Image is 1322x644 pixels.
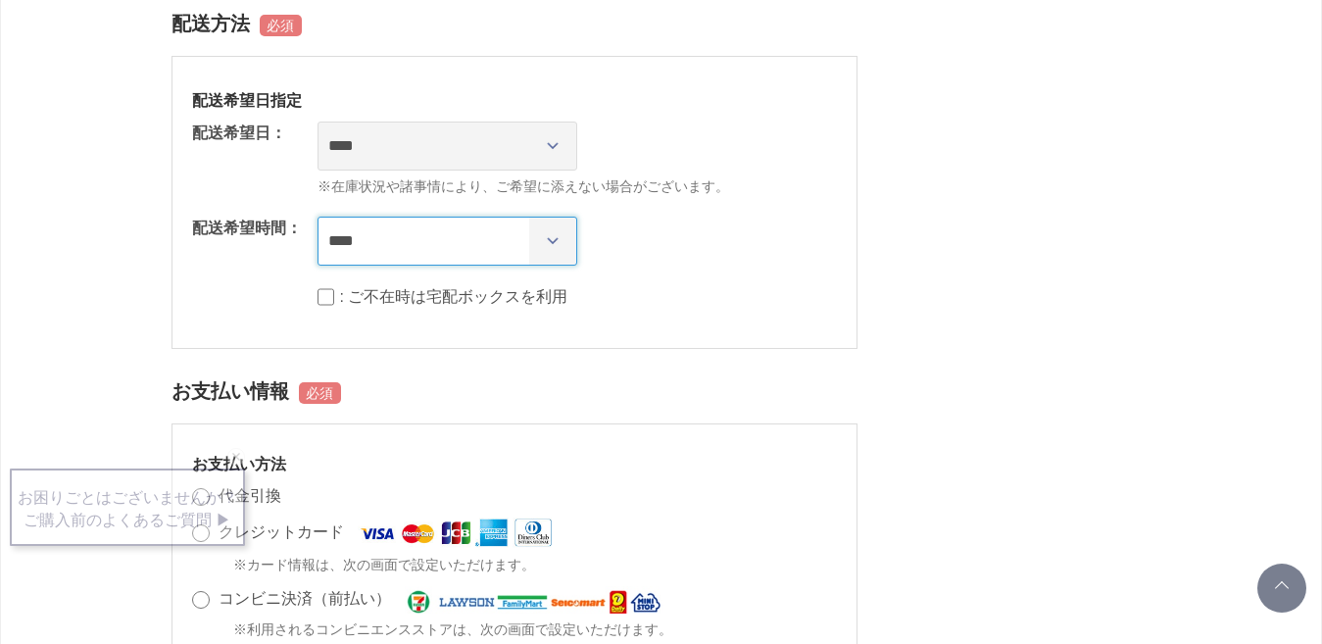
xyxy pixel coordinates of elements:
span: ※カード情報は、次の画面で設定いただけます。 [233,555,535,575]
img: コンビニ決済（前払い） [405,586,662,614]
label: : ご不在時は宅配ボックスを利用 [340,288,568,305]
h2: 配送方法 [171,1,857,47]
dt: 配送希望日： [192,122,286,145]
h3: 配送希望日指定 [192,90,837,111]
h2: お支払い情報 [171,369,857,415]
h3: お支払い方法 [192,454,837,474]
img: クレジットカード [358,518,551,548]
span: ※在庫状況や諸事情により、ご希望に添えない場合がございます。 [318,176,837,197]
span: ※利用されるコンビニエンスストアは、次の画面で設定いただけます。 [233,619,672,640]
label: コンビニ決済（前払い） [219,590,391,607]
label: 代金引換 [219,487,281,504]
dt: 配送希望時間： [192,217,302,240]
label: クレジットカード [219,523,344,540]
